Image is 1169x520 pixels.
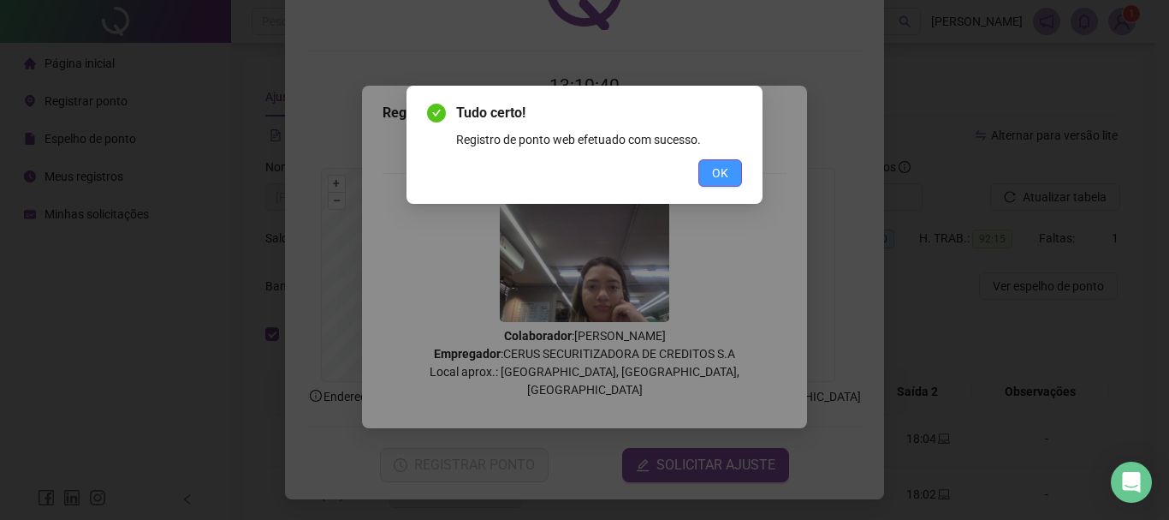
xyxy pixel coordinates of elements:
button: OK [698,159,742,187]
span: OK [712,164,728,182]
div: Registro de ponto web efetuado com sucesso. [456,130,742,149]
div: Open Intercom Messenger [1111,462,1152,503]
span: Tudo certo! [456,103,742,123]
span: check-circle [427,104,446,123]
